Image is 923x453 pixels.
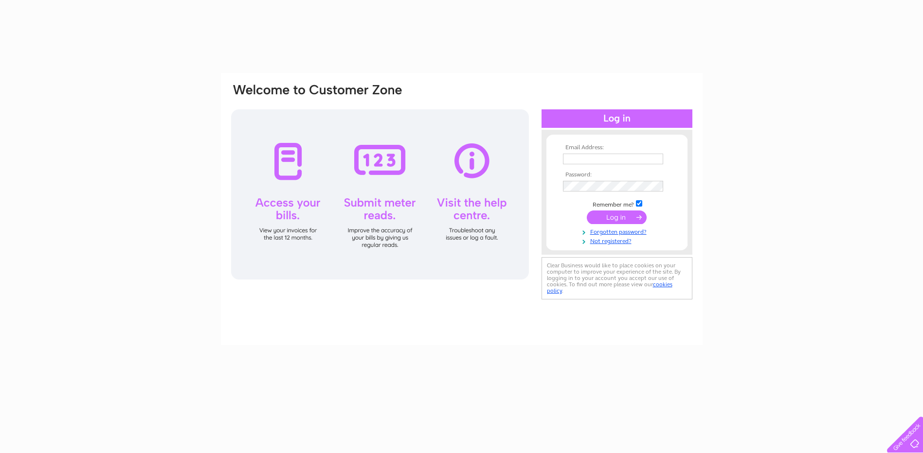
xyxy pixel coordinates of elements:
[561,172,673,178] th: Password:
[542,257,692,299] div: Clear Business would like to place cookies on your computer to improve your experience of the sit...
[563,236,673,245] a: Not registered?
[587,210,647,224] input: Submit
[561,144,673,151] th: Email Address:
[561,199,673,209] td: Remember me?
[547,281,672,294] a: cookies policy
[563,226,673,236] a: Forgotten password?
